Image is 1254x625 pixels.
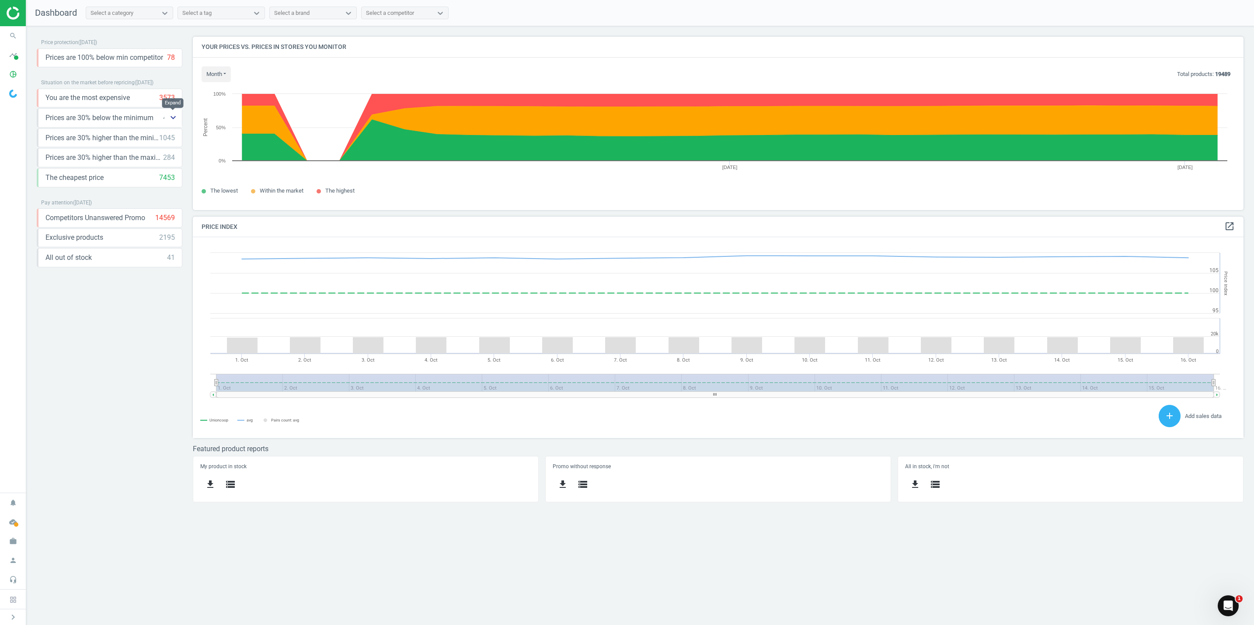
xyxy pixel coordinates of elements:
button: month [202,66,231,82]
i: get_app [910,479,920,490]
p: Total products: [1177,70,1230,78]
span: Within the market [260,187,303,194]
span: Exclusive products [45,233,103,242]
h3: Featured product reports [193,445,1244,453]
span: Add sales data [1185,413,1222,419]
tspan: 2. Oct [298,357,311,363]
div: Select a tag [182,9,212,17]
h5: Promo without response [553,463,884,470]
i: open_in_new [1224,221,1235,231]
i: pie_chart_outlined [5,66,21,83]
tspan: Pairs count: avg [271,418,299,422]
span: The lowest [210,187,238,194]
tspan: Unioncoop [209,418,228,422]
div: Select a brand [274,9,310,17]
text: 0% [219,158,226,163]
i: storage [578,479,588,490]
tspan: 8. Oct [677,357,690,363]
b: 19489 [1215,71,1230,77]
img: wGWNvw8QSZomAAAAABJRU5ErkJggg== [9,90,17,98]
i: get_app [205,479,216,490]
span: Dashboard [35,7,77,18]
div: 7453 [159,173,175,183]
span: ( [DATE] ) [73,200,92,206]
i: chevron_right [8,612,18,622]
text: 50% [216,125,226,130]
button: get_app [200,474,220,495]
text: 95 [1212,307,1219,314]
div: Expand [162,98,184,108]
text: 100% [213,91,226,97]
div: 14569 [155,213,175,223]
button: get_app [905,474,925,495]
i: storage [225,479,236,490]
button: get_app [553,474,573,495]
tspan: Percent [202,118,209,136]
tspan: 12. Oct [928,357,944,363]
span: Situation on the market before repricing [41,79,135,86]
tspan: 5. Oct [488,357,501,363]
i: work [5,533,21,549]
div: 1045 [159,133,175,143]
div: 41 [167,253,175,262]
span: Prices are 30% below the minimum [45,113,153,123]
button: storage [925,474,945,495]
div: 78 [167,53,175,62]
text: 0 [1216,349,1219,354]
div: 284 [163,153,175,162]
tspan: 9. Oct [740,357,753,363]
tspan: 15. Oct [1118,357,1133,363]
div: 468 [163,113,175,123]
span: Prices are 100% below min competitor [45,53,163,62]
i: notifications [5,494,21,511]
tspan: 13. Oct [991,357,1007,363]
text: 100 [1209,287,1219,294]
span: ( [DATE] ) [78,39,97,45]
text: 105 [1209,267,1219,273]
tspan: 10. Oct [802,357,818,363]
span: You are the most expensive [45,93,130,103]
tspan: 11. Oct [865,357,881,363]
i: add [1164,411,1175,421]
span: Price protection [41,39,78,45]
span: All out of stock [45,253,92,262]
h4: Price Index [193,217,1244,237]
tspan: avg [247,418,253,422]
text: 20k [1211,331,1219,337]
h4: Your prices vs. prices in stores you monitor [193,37,1244,57]
i: keyboard_arrow_down [168,112,178,123]
button: keyboard_arrow_down [164,109,182,127]
div: Select a category [91,9,133,17]
span: Competitors Unanswered Promo [45,213,145,223]
i: timeline [5,47,21,63]
i: storage [930,479,940,490]
span: The highest [325,187,355,194]
div: 2195 [159,233,175,242]
tspan: Price Index [1223,271,1229,295]
button: storage [573,474,593,495]
tspan: 16. … [1215,385,1226,391]
tspan: 1. Oct [235,357,248,363]
span: Prices are 30% higher than the maximal [45,153,163,162]
a: open_in_new [1224,221,1235,232]
button: add [1159,405,1181,427]
h5: My product in stock [200,463,531,470]
span: ( [DATE] ) [135,79,153,86]
div: Select a competitor [366,9,414,17]
button: storage [220,474,240,495]
span: Pay attention [41,200,73,206]
iframe: Intercom live chat [1218,595,1239,616]
tspan: [DATE] [1177,165,1193,170]
i: cloud_done [5,514,21,530]
span: 1 [1236,595,1243,602]
h5: All in stock, i'm not [905,463,1236,470]
span: Prices are 30% higher than the minimum [45,133,159,143]
span: The cheapest price [45,173,104,183]
tspan: 3. Oct [362,357,375,363]
i: person [5,552,21,569]
tspan: 6. Oct [551,357,564,363]
i: headset_mic [5,571,21,588]
i: get_app [557,479,568,490]
tspan: 4. Oct [425,357,438,363]
div: 3573 [159,93,175,103]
